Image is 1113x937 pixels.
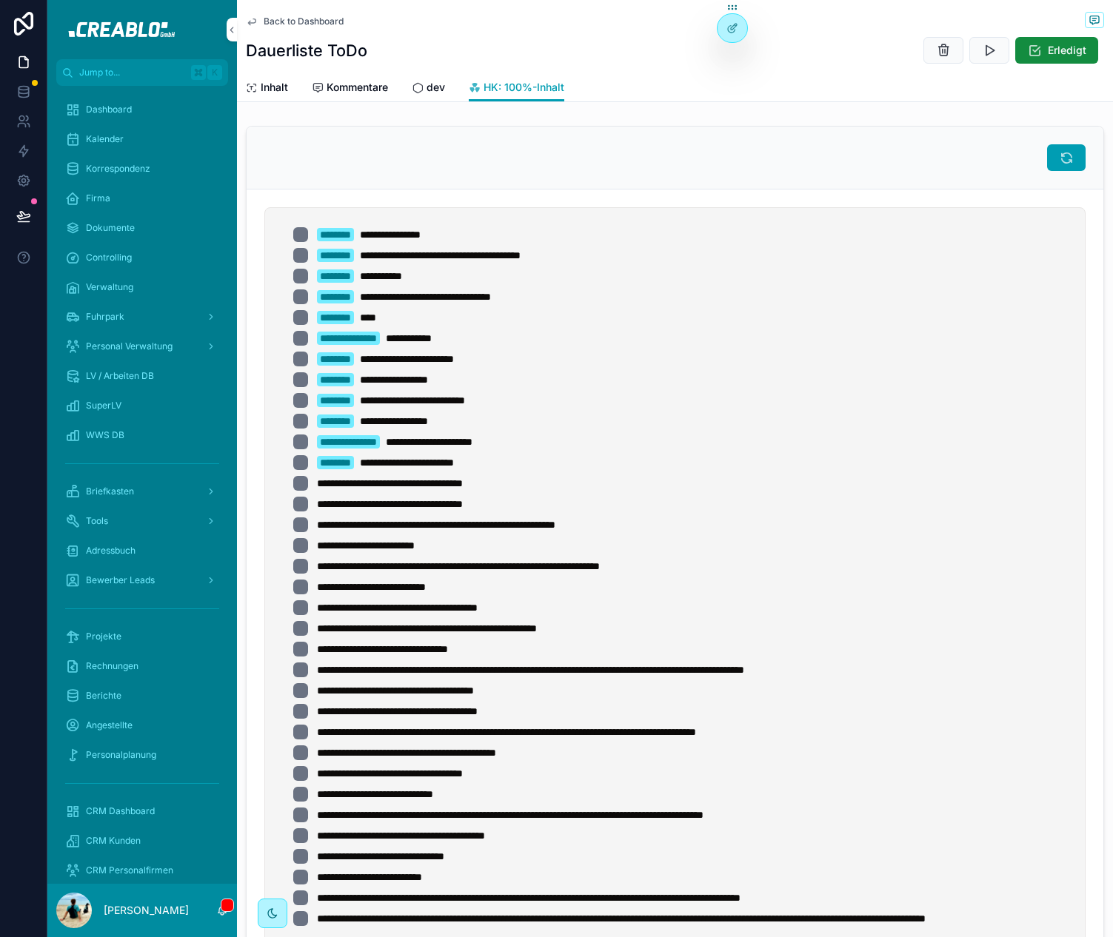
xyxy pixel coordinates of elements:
[56,712,228,739] a: Angestellte
[261,80,288,95] span: Inhalt
[56,508,228,534] a: Tools
[56,185,228,212] a: Firma
[1015,37,1098,64] button: Erledigt
[56,653,228,679] a: Rechnungen
[86,749,156,761] span: Personalplanung
[86,574,155,586] span: Bewerber Leads
[86,515,108,527] span: Tools
[86,133,124,145] span: Kalender
[56,567,228,594] a: Bewerber Leads
[86,370,154,382] span: LV / Arbeiten DB
[86,192,110,204] span: Firma
[86,805,155,817] span: CRM Dashboard
[56,742,228,768] a: Personalplanung
[86,400,121,412] span: SuperLV
[56,215,228,241] a: Dokumente
[246,16,344,27] a: Back to Dashboard
[56,96,228,123] a: Dashboard
[56,798,228,825] a: CRM Dashboard
[86,311,124,323] span: Fuhrpark
[56,422,228,449] a: WWS DB
[264,16,344,27] span: Back to Dashboard
[56,274,228,300] a: Verwaltung
[86,163,150,175] span: Korrespondenz
[469,74,564,102] a: HK: 100%-Inhalt
[484,80,564,95] span: HK: 100%-Inhalt
[86,104,132,115] span: Dashboard
[246,74,288,104] a: Inhalt
[209,67,221,78] span: K
[56,126,228,152] a: Kalender
[427,80,445,95] span: dev
[56,155,228,182] a: Korrespondenz
[56,59,228,86] button: Jump to...K
[56,857,228,884] a: CRM Personalfirmen
[86,719,133,731] span: Angestellte
[86,660,138,672] span: Rechnungen
[327,80,388,95] span: Kommentare
[56,303,228,330] a: Fuhrpark
[104,903,189,918] p: [PERSON_NAME]
[1048,43,1086,58] span: Erledigt
[56,244,228,271] a: Controlling
[56,478,228,505] a: Briefkasten
[86,545,136,557] span: Adressbuch
[56,682,228,709] a: Berichte
[56,363,228,389] a: LV / Arbeiten DB
[86,486,134,497] span: Briefkasten
[86,864,173,876] span: CRM Personalfirmen
[312,74,388,104] a: Kommentare
[56,623,228,650] a: Projekte
[56,537,228,564] a: Adressbuch
[86,222,135,234] span: Dokumente
[412,74,445,104] a: dev
[79,67,185,78] span: Jump to...
[86,690,121,702] span: Berichte
[86,281,133,293] span: Verwaltung
[59,18,225,41] img: App logo
[86,429,124,441] span: WWS DB
[56,827,228,854] a: CRM Kunden
[86,835,141,847] span: CRM Kunden
[246,39,367,61] h1: Dauerliste ToDo
[56,333,228,360] a: Personal Verwaltung
[86,340,173,352] span: Personal Verwaltung
[86,252,132,263] span: Controlling
[86,631,121,642] span: Projekte
[56,392,228,419] a: SuperLV
[47,86,237,884] div: scrollable content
